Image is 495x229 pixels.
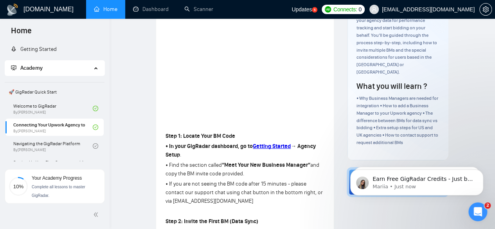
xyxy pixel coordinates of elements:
span: Your Academy Progress [32,175,82,181]
a: dashboardDashboard [133,6,169,13]
a: rocketGetting Started [11,46,57,52]
span: check-circle [93,124,98,130]
span: Updates [292,6,312,13]
li: Getting Started [5,41,104,57]
iframe: Intercom notifications message [338,153,495,208]
span: 10% [9,184,28,189]
span: fund-projection-screen [11,65,16,70]
a: homeHome [94,6,117,13]
span: 2 [484,202,491,209]
span: Academy [20,65,43,71]
a: Getting Started [253,143,291,150]
a: Navigating the GigRadar PlatformBy[PERSON_NAME] [13,137,93,155]
a: setting [479,6,492,13]
button: setting [479,3,492,16]
span: Connects: [333,5,357,14]
h4: What you will learn ? [356,81,427,92]
strong: Step 1: Locate Your BM Code [166,133,235,139]
a: 5 [312,7,317,13]
text: 5 [314,8,316,12]
span: check-circle [93,143,98,149]
span: Academy [11,65,43,71]
strong: Step 2: Invite the First BM (Data Sync) [166,218,258,225]
img: upwork-logo.png [325,6,331,13]
span: check-circle [93,106,98,111]
span: user [371,7,377,12]
p: . [166,142,324,159]
img: logo [6,4,19,16]
a: Welcome to GigRadarBy[PERSON_NAME] [13,100,93,117]
p: • Find the section called and copy the BM invite code provided. [166,161,324,178]
span: 0 [358,5,362,14]
strong: “Meet Your New Business Manager” [222,162,310,168]
a: Connecting Your Upwork Agency to GigRadarBy[PERSON_NAME] [13,119,93,136]
span: 🚀 GigRadar Quick Start [5,84,104,100]
a: searchScanner [184,6,213,13]
div: • Why Business Managers are needed for integration • How to add a Business Manager to your Upwork... [356,95,439,146]
iframe: Intercom live chat [468,202,487,221]
span: Setting Up Your First Scanner and Auto-Bidder [13,159,85,166]
span: Home [5,25,38,41]
p: • If you are not seeing the BM code after 15 minutes - please contact our support chat using chat... [166,180,324,206]
span: double-left [93,211,101,218]
span: Complete all lessons to master GigRadar. [32,185,85,198]
strong: • In your GigRadar dashboard, go to [166,143,253,150]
